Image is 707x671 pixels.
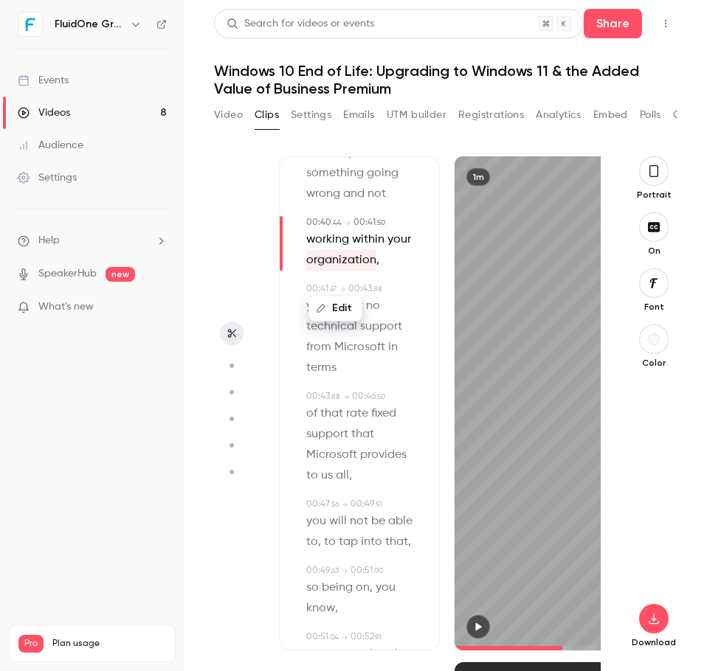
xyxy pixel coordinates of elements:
[343,103,374,127] button: Emails
[339,284,345,295] span: →
[214,62,677,97] h1: Windows 10 End of Life: Upgrading to Windows 11 & the Added Value of Business Premium
[255,103,279,127] button: Clips
[343,392,349,403] span: →
[630,301,677,313] p: Font
[335,598,338,619] span: ,
[321,465,333,486] span: us
[361,532,382,552] span: into
[673,103,693,127] button: CTA
[306,633,328,642] span: 00:51
[18,233,167,248] li: help-dropdown-opener
[306,532,318,552] span: to
[306,392,330,401] span: 00:43
[18,73,69,88] div: Events
[466,168,490,186] div: 1m
[371,403,396,424] span: fixed
[630,189,677,201] p: Portrait
[330,501,339,508] span: . 56
[351,424,374,445] span: that
[360,316,402,337] span: support
[214,103,243,127] button: Video
[330,567,339,574] span: . 63
[306,465,318,486] span: to
[55,17,124,32] h6: FluidOne Group
[306,218,331,227] span: 00:40
[306,229,349,250] span: working
[306,424,348,445] span: support
[342,499,348,510] span: →
[458,103,524,127] button: Registrations
[376,393,385,400] span: . 50
[345,218,351,229] span: →
[376,577,396,598] span: you
[346,403,368,424] span: rate
[18,105,70,120] div: Videos
[351,633,374,642] span: 00:52
[388,337,398,358] span: in
[387,103,446,127] button: UTM builder
[336,465,349,486] span: all
[388,511,413,532] span: able
[400,644,414,664] span: up
[306,358,337,378] span: terms
[306,500,330,509] span: 00:47
[376,219,385,226] span: . 50
[339,532,358,552] span: tap
[385,532,408,552] span: that
[306,296,341,316] span: you've
[360,445,407,465] span: provides
[342,566,348,577] span: →
[106,267,135,282] span: new
[227,16,374,32] div: Search for videos or events
[353,218,376,227] span: 00:41
[356,577,370,598] span: on
[367,163,399,184] span: going
[351,566,373,575] span: 00:51
[372,285,382,293] span: . 88
[306,577,319,598] span: so
[18,635,44,653] span: Pro
[38,299,94,315] span: What's new
[349,465,352,486] span: ,
[593,103,628,127] button: Embed
[306,250,376,271] span: organization
[322,577,353,598] span: being
[328,633,339,641] span: . 04
[306,566,330,575] span: 00:49
[387,229,411,250] span: your
[584,9,642,38] button: Share
[374,633,382,641] span: . 91
[630,357,677,369] p: Color
[654,12,677,35] button: Top Bar Actions
[342,632,348,643] span: →
[52,638,166,650] span: Plan usage
[331,219,342,226] span: . 44
[374,501,382,508] span: . 51
[640,103,661,127] button: Polls
[320,403,343,424] span: that
[370,577,373,598] span: ,
[306,163,364,184] span: something
[324,532,336,552] span: to
[408,532,411,552] span: ,
[306,511,326,532] span: you
[329,511,347,532] span: will
[291,103,331,127] button: Settings
[330,393,340,400] span: . 88
[368,184,386,204] span: not
[306,337,331,358] span: from
[352,229,384,250] span: within
[630,636,677,648] p: Download
[306,403,317,424] span: of
[334,337,385,358] span: Microsoft
[310,296,361,320] button: Edit
[366,296,380,316] span: no
[149,301,167,314] iframe: Noticeable Trigger
[351,500,374,509] span: 00:49
[376,250,379,271] span: ,
[317,644,373,664] span: supported
[373,567,383,574] span: . 00
[38,266,97,282] a: SpeakerHub
[306,285,328,293] span: 00:41
[352,392,376,401] span: 00:46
